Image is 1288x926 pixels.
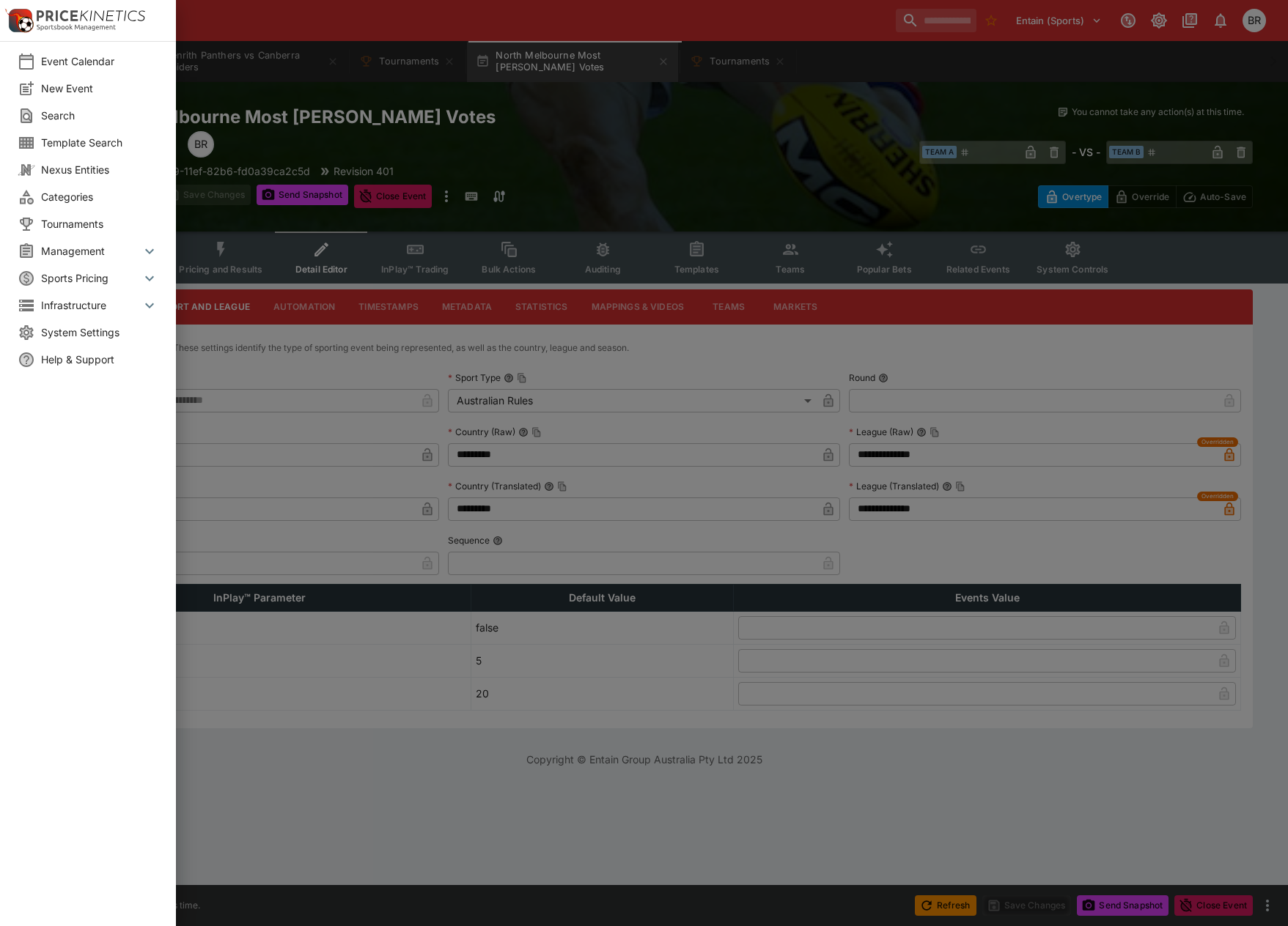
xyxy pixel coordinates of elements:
[41,270,141,286] span: Sports Pricing
[4,6,34,35] img: PriceKinetics Logo
[41,108,158,123] span: Search
[41,81,158,96] span: New Event
[41,243,141,259] span: Management
[41,352,158,367] span: Help & Support
[41,325,158,340] span: System Settings
[41,135,158,150] span: Template Search
[41,53,158,69] span: Event Calendar
[41,297,141,313] span: Infrastructure
[37,10,145,21] img: PriceKinetics
[37,24,116,31] img: Sportsbook Management
[41,216,158,231] span: Tournaments
[41,189,158,204] span: Categories
[41,162,158,177] span: Nexus Entities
